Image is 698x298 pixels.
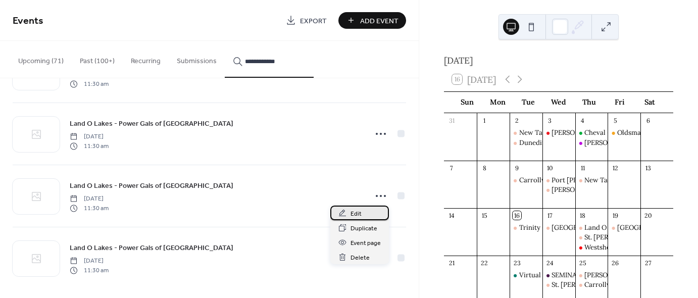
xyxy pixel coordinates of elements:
span: Event page [351,238,381,249]
span: Land O Lakes - Power Gals of [GEOGRAPHIC_DATA] [70,243,233,254]
div: 1 [480,116,489,125]
div: Port Richey - Power Gals of Port Richey [542,176,575,185]
div: Mon [482,92,513,113]
div: 18 [578,211,587,220]
span: 11:30 am [70,204,109,213]
button: Past (100+) [72,41,123,77]
span: Delete [351,253,370,263]
div: 14 [447,211,456,220]
div: 24 [545,259,554,267]
div: Wesley Chapel - Power Gals of Wesley Chapel [542,185,575,194]
div: 4 [578,116,587,125]
div: 21 [447,259,456,267]
div: Tarpon Springs - Power Gals of Tarpon Springs [542,223,575,232]
button: Recurring [123,41,169,77]
div: New Tampa Mixer [575,176,608,185]
div: Cheval - Power Gals of Cheval [584,128,677,137]
div: SEMINAR [552,271,580,280]
div: 13 [644,164,653,172]
div: 26 [611,259,620,267]
span: [DATE] [70,194,109,204]
span: Edit [351,209,362,219]
div: Palm Harbor - Power Gals of Palm Harbor [608,223,640,232]
div: 31 [447,116,456,125]
div: St. Pete After Hours Mixer - Power Gals Networking for Women in Business [542,280,575,289]
div: Fri [604,92,634,113]
div: Wesley Chapel Mixer [575,138,608,147]
div: 6 [644,116,653,125]
div: New Tampa - Power Gals of New Tampa [510,128,542,137]
div: 15 [480,211,489,220]
div: Land O Lakes - Power Gals of Land O Lakes [575,223,608,232]
div: St. Pete Lunch & Mingle with Power Gals [575,233,608,242]
div: 16 [513,211,521,220]
div: Trinity - Power Gals of Trinity [519,223,612,232]
div: 7 [447,164,456,172]
div: Wed [543,92,574,113]
div: Trinity - Power Gals of Trinity [510,223,542,232]
div: Brandon - Power Gals of Brandon [575,271,608,280]
div: Sun [452,92,482,113]
span: [DATE] [70,257,109,266]
span: Export [300,16,327,26]
div: Virtual Networking with Power Gals [510,271,542,280]
div: Cheval - Power Gals of Cheval [575,128,608,137]
div: Carrollwood - Power Gals of Carrollwood [510,176,542,185]
div: 5 [611,116,620,125]
div: [DATE] [444,54,673,67]
div: Sat [635,92,665,113]
div: Dunedin - Power Gals of Dunedin [510,138,542,147]
div: 10 [545,164,554,172]
div: 9 [513,164,521,172]
a: Land O Lakes - Power Gals of [GEOGRAPHIC_DATA] [70,242,233,254]
div: Thu [574,92,604,113]
button: Submissions [169,41,225,77]
div: 22 [480,259,489,267]
div: Dunedin - Power Gals of Dunedin [519,138,623,147]
div: 20 [644,211,653,220]
div: New Tampa Mixer [584,176,641,185]
span: 11:30 am [70,266,109,275]
span: 11:30 am [70,79,109,88]
div: 23 [513,259,521,267]
div: 11 [578,164,587,172]
div: 8 [480,164,489,172]
button: Upcoming (71) [10,41,72,77]
a: Export [278,12,334,29]
div: Lutz - Power Gals of Lutz [542,128,575,137]
div: Virtual Networking with Power Gals [519,271,632,280]
div: 2 [513,116,521,125]
div: New Tampa - Power Gals of [GEOGRAPHIC_DATA] [519,128,677,137]
div: 27 [644,259,653,267]
div: Tue [513,92,543,113]
button: Add Event [338,12,406,29]
div: SEMINAR [542,271,575,280]
span: Duplicate [351,223,377,234]
div: Westshore Mixer- Power Gals of Westshore [575,243,608,252]
div: [PERSON_NAME] Chapel Mixer [584,138,682,147]
a: Land O Lakes - Power Gals of [GEOGRAPHIC_DATA] [70,118,233,129]
div: 19 [611,211,620,220]
div: Oldsmar - Power Gals of Oldsmar [608,128,640,137]
span: Land O Lakes - Power Gals of [GEOGRAPHIC_DATA] [70,181,233,191]
div: 12 [611,164,620,172]
div: Carrollwood - Power Gals of [GEOGRAPHIC_DATA] [519,176,680,185]
span: Events [13,11,43,31]
div: 25 [578,259,587,267]
div: 3 [545,116,554,125]
span: Add Event [360,16,398,26]
a: Land O Lakes - Power Gals of [GEOGRAPHIC_DATA] [70,180,233,191]
div: Carrollwood Mixer - Power Gals Networking for Women in Business [575,280,608,289]
span: [DATE] [70,132,109,141]
span: 11:30 am [70,141,109,151]
span: Land O Lakes - Power Gals of [GEOGRAPHIC_DATA] [70,119,233,129]
div: 17 [545,211,554,220]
